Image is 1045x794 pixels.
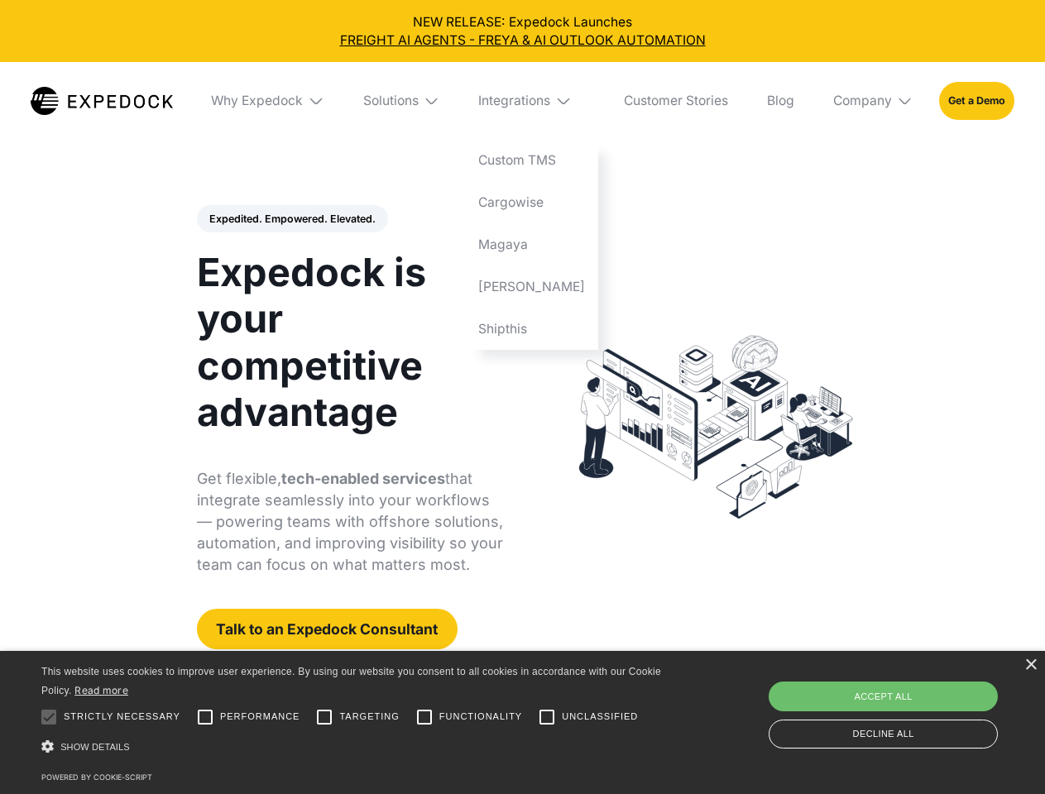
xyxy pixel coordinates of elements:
[769,615,1045,794] iframe: Chat Widget
[820,62,926,140] div: Company
[754,62,807,140] a: Blog
[466,182,598,224] a: Cargowise
[439,710,522,724] span: Functionality
[939,82,1014,119] a: Get a Demo
[13,31,1033,50] a: FREIGHT AI AGENTS - FREYA & AI OUTLOOK AUTOMATION
[833,93,892,109] div: Company
[466,62,598,140] div: Integrations
[199,62,338,140] div: Why Expedock
[60,742,130,752] span: Show details
[41,772,152,782] a: Powered by cookie-script
[197,249,504,435] h1: Expedock is your competitive advantage
[74,684,128,696] a: Read more
[64,710,180,724] span: Strictly necessary
[350,62,453,140] div: Solutions
[13,13,1033,50] div: NEW RELEASE: Expedock Launches
[466,140,598,350] nav: Integrations
[211,93,303,109] div: Why Expedock
[466,265,598,308] a: [PERSON_NAME]
[466,223,598,265] a: Magaya
[478,93,550,109] div: Integrations
[197,468,504,576] p: Get flexible, that integrate seamlessly into your workflows — powering teams with offshore soluti...
[466,140,598,182] a: Custom TMS
[41,736,667,758] div: Show details
[562,710,638,724] span: Unclassified
[363,93,419,109] div: Solutions
[220,710,300,724] span: Performance
[281,470,445,487] strong: tech-enabled services
[611,62,741,140] a: Customer Stories
[197,609,458,649] a: Talk to an Expedock Consultant
[339,710,399,724] span: Targeting
[466,308,598,350] a: Shipthis
[41,666,661,696] span: This website uses cookies to improve user experience. By using our website you consent to all coo...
